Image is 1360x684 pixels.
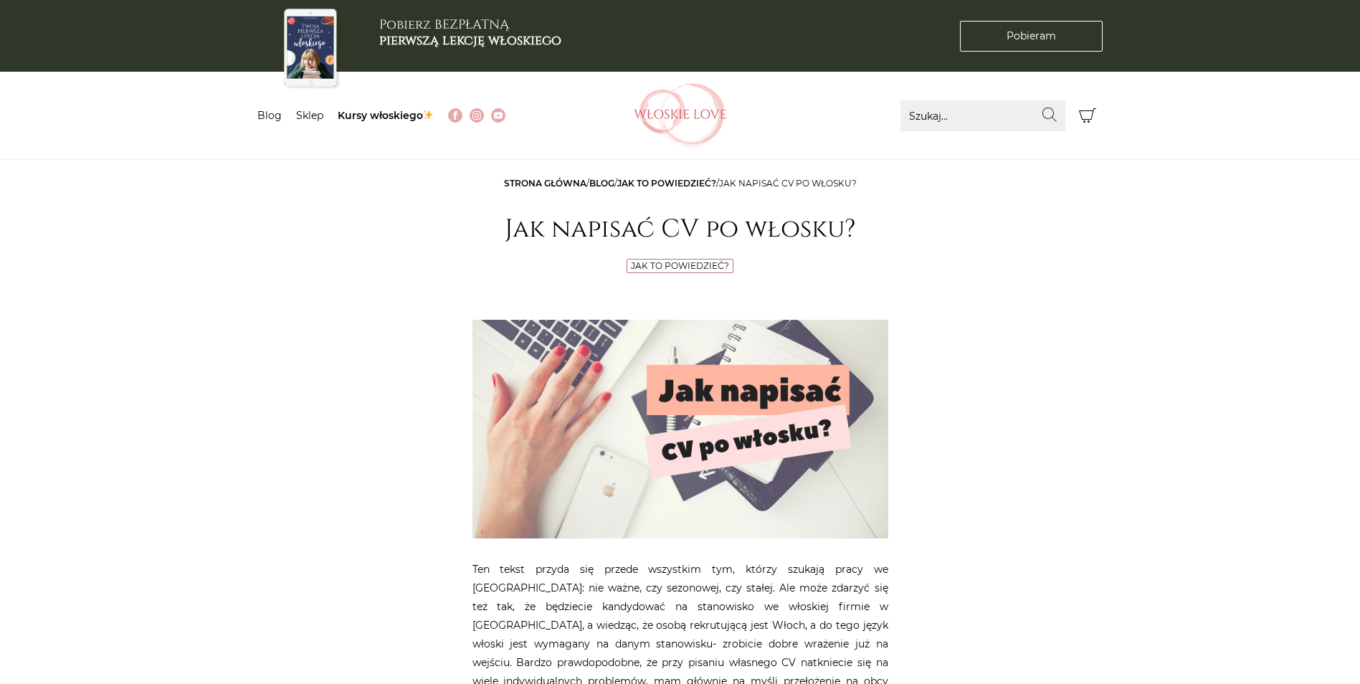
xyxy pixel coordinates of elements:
[589,178,614,189] a: Blog
[719,178,857,189] span: Jak napisać CV po włosku?
[634,83,727,148] img: Włoskielove
[257,109,282,122] a: Blog
[423,110,433,120] img: ✨
[472,214,888,244] h1: Jak napisać CV po włosku?
[379,32,561,49] b: pierwszą lekcję włoskiego
[960,21,1103,52] a: Pobieram
[1007,29,1056,44] span: Pobieram
[631,260,729,271] a: Jak to powiedzieć?
[900,100,1065,131] input: Szukaj...
[617,178,716,189] a: Jak to powiedzieć?
[338,109,434,122] a: Kursy włoskiego
[504,178,586,189] a: Strona główna
[379,17,561,48] h3: Pobierz BEZPŁATNĄ
[1073,100,1103,131] button: Koszyk
[504,178,857,189] span: / / /
[296,109,323,122] a: Sklep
